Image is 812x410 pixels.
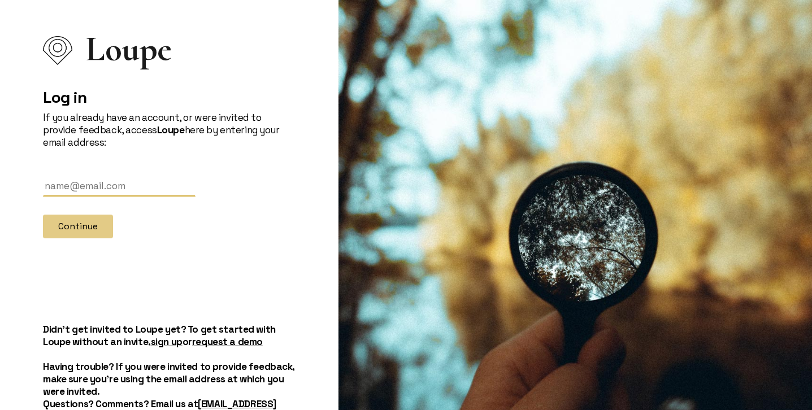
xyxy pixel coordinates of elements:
span: Loupe [86,43,172,55]
img: Loupe Logo [43,36,72,65]
a: sign up [151,335,183,348]
p: If you already have an account, or were invited to provide feedback, access here by entering your... [43,111,296,149]
input: Email Address [43,176,196,197]
a: request a demo [192,335,263,348]
h2: Log in [43,88,296,107]
strong: Loupe [157,124,185,136]
button: Continue [43,215,113,238]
